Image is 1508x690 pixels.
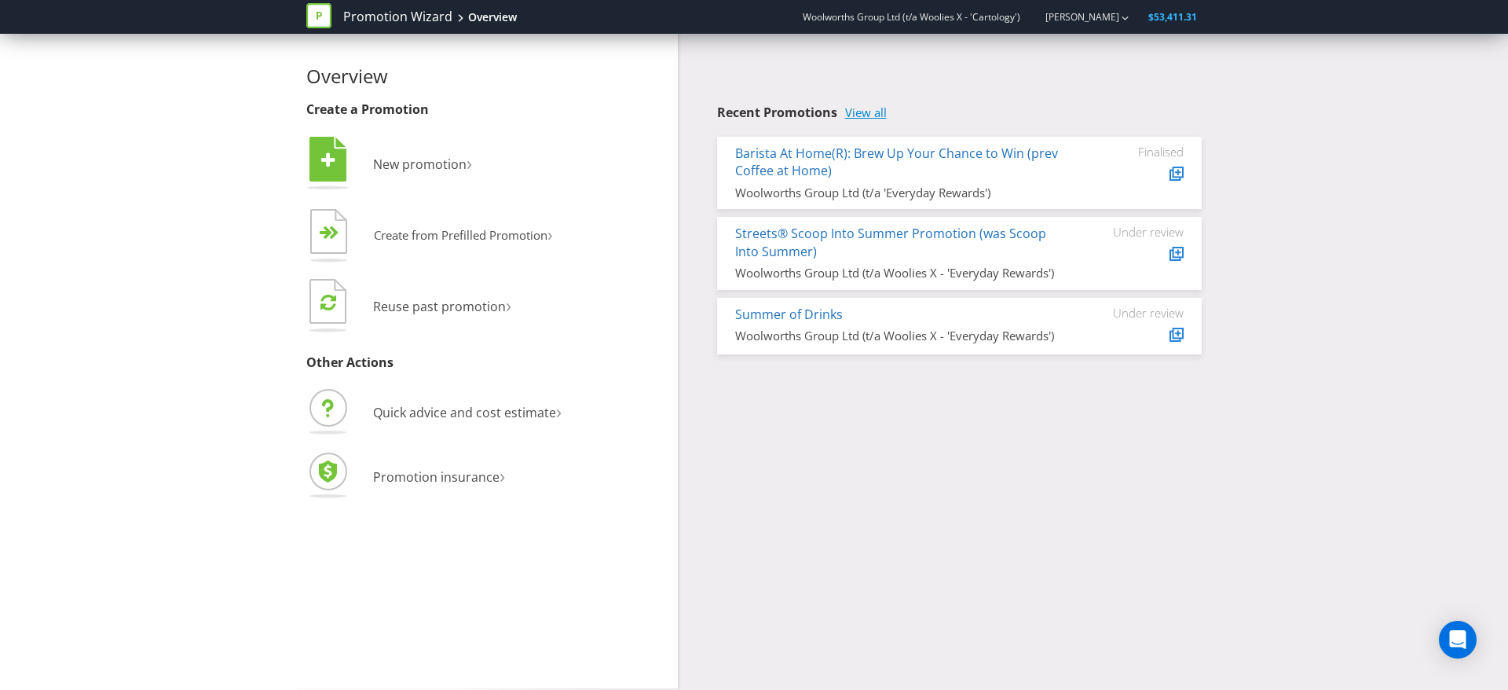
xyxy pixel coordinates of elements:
[306,205,554,268] button: Create from Prefilled Promotion›
[320,293,336,311] tspan: 
[1148,10,1197,24] span: $53,411.31
[1030,10,1119,24] a: [PERSON_NAME]
[500,462,505,488] span: ›
[803,10,1020,24] span: Woolworths Group Ltd (t/a Woolies X - 'Cartology')
[735,225,1046,260] a: Streets® Scoop Into Summer Promotion (was Scoop Into Summer)
[547,222,553,246] span: ›
[321,152,335,169] tspan: 
[1089,306,1184,320] div: Under review
[306,404,562,421] a: Quick advice and cost estimate›
[735,145,1058,180] a: Barista At Home(R): Brew Up Your Chance to Win (prev Coffee at Home)
[373,298,506,315] span: Reuse past promotion
[306,66,666,86] h2: Overview
[1089,225,1184,239] div: Under review
[845,106,887,119] a: View all
[468,9,517,25] div: Overview
[343,8,452,26] a: Promotion Wizard
[373,404,556,421] span: Quick advice and cost estimate
[306,103,666,117] h3: Create a Promotion
[556,398,562,424] span: ›
[329,226,339,240] tspan: 
[735,328,1066,344] div: Woolworths Group Ltd (t/a Woolies X - 'Everyday Rewards')
[373,468,500,486] span: Promotion insurance
[735,185,1066,201] div: Woolworths Group Ltd (t/a 'Everyday Rewards')
[735,306,843,323] a: Summer of Drinks
[306,356,666,370] h3: Other Actions
[306,468,505,486] a: Promotion insurance›
[735,265,1066,281] div: Woolworths Group Ltd (t/a Woolies X - 'Everyday Rewards')
[1439,621,1477,659] div: Open Intercom Messenger
[374,227,547,243] span: Create from Prefilled Promotion
[1089,145,1184,159] div: Finalised
[717,104,837,121] span: Recent Promotions
[373,156,467,173] span: New promotion
[467,149,472,175] span: ›
[506,292,511,317] span: ›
